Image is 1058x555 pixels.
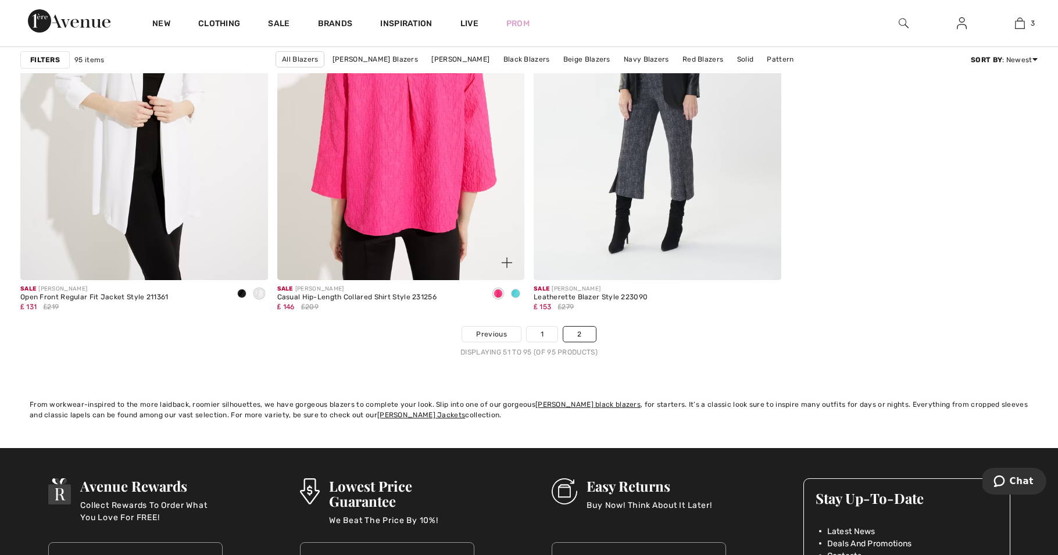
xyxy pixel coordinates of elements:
div: Casual Hip-Length Collared Shirt Style 231256 [277,293,437,302]
a: Solid [731,52,760,67]
a: 3 [991,16,1048,30]
img: My Bag [1015,16,1025,30]
span: Latest News [827,525,875,538]
img: Avenue Rewards [48,478,72,504]
h3: Easy Returns [587,478,712,493]
img: Lowest Price Guarantee [300,478,320,504]
div: Vanilla [251,285,268,304]
strong: Sort By [971,56,1002,64]
a: Beige Blazers [557,52,616,67]
a: Brands [318,19,353,31]
a: Previous [462,327,520,342]
a: Prom [506,17,530,30]
div: Leatherette Blazer Style 223090 [534,293,648,302]
a: Sign In [948,16,976,31]
span: ₤ 153 [534,303,551,311]
nav: Page navigation [20,326,1038,357]
div: Displaying 51 to 95 (of 95 products) [20,347,1038,357]
span: ₤209 [301,302,319,312]
div: [PERSON_NAME] [534,285,648,293]
div: Palm springs [507,285,524,304]
a: 2 [563,327,595,342]
h3: Stay Up-To-Date [816,490,998,506]
a: New [152,19,170,31]
div: : Newest [971,55,1038,65]
a: Red Blazers [677,52,729,67]
iframe: Opens a widget where you can chat to one of our agents [982,468,1046,497]
a: Black Blazers [498,52,556,67]
span: ₤ 146 [277,303,295,311]
a: [PERSON_NAME] [426,52,495,67]
a: Clothing [198,19,240,31]
img: My Info [957,16,967,30]
span: Sale [277,285,293,292]
a: All Blazers [276,51,324,67]
span: ₤ 131 [20,303,37,311]
a: Navy Blazers [618,52,675,67]
strong: Filters [30,55,60,65]
h3: Avenue Rewards [80,478,222,493]
img: plus_v2.svg [502,257,512,268]
span: Inspiration [380,19,432,31]
div: Black [233,285,251,304]
div: [PERSON_NAME] [277,285,437,293]
span: Sale [20,285,36,292]
span: Deals And Promotions [827,538,912,550]
span: ₤279 [558,302,574,312]
p: Collect Rewards To Order What You Love For FREE! [80,499,222,522]
a: Pattern [761,52,799,67]
span: 95 items [74,55,104,65]
a: [PERSON_NAME] Blazers [327,52,424,67]
img: search the website [899,16,909,30]
p: We Beat The Price By 10%! [329,514,474,538]
a: 1 [527,327,557,342]
span: Sale [534,285,549,292]
div: Open Front Regular Fit Jacket Style 211361 [20,293,169,302]
div: [PERSON_NAME] [20,285,169,293]
div: Dazzle pink [489,285,507,304]
a: Live [460,17,478,30]
h3: Lowest Price Guarantee [329,478,474,509]
img: Easy Returns [552,478,578,504]
a: Sale [268,19,289,31]
a: [PERSON_NAME] Jackets [377,411,465,419]
span: Previous [476,329,506,339]
div: From workwear-inspired to the more laidback, roomier silhouettes, we have gorgeous blazers to com... [30,399,1028,420]
img: 1ère Avenue [28,9,110,33]
span: 3 [1031,18,1035,28]
p: Buy Now! Think About It Later! [587,499,712,522]
a: [PERSON_NAME] black blazers [535,400,641,409]
span: ₤219 [44,302,59,312]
